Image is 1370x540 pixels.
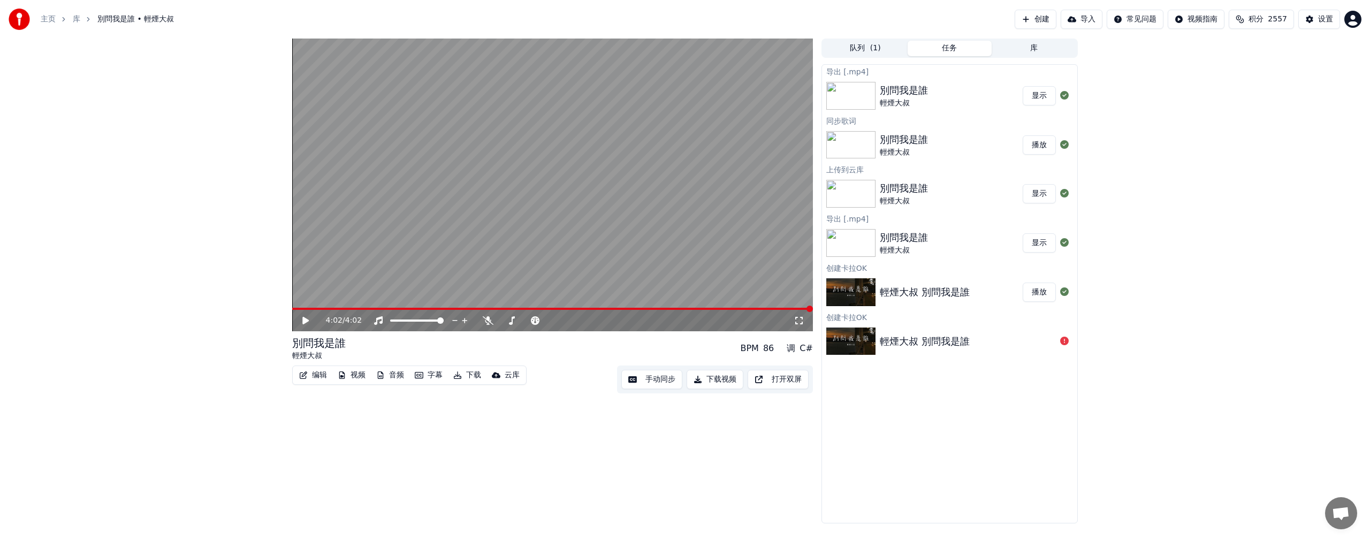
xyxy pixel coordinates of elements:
img: youka [9,9,30,30]
span: 积分 [1249,14,1264,25]
button: 视频 [333,368,370,383]
div: 別問我是誰 [880,132,928,147]
div: 輕煙大叔 [880,147,928,158]
div: BPM [740,342,758,355]
button: 播放 [1023,135,1056,155]
button: 编辑 [295,368,331,383]
button: 视频指南 [1168,10,1224,29]
button: 创建 [1015,10,1056,29]
a: 主页 [41,14,56,25]
div: 同步歌词 [822,114,1077,127]
button: 任务 [908,41,992,56]
button: 打开双屏 [748,370,809,389]
div: 创建卡拉OK [822,310,1077,323]
button: 音频 [372,368,408,383]
div: 別問我是誰 [292,336,346,351]
div: 上传到云库 [822,163,1077,176]
span: 別問我是誰 • 輕煙大叔 [97,14,174,25]
div: C# [800,342,813,355]
div: 輕煙大叔 [880,245,928,256]
button: 下载视频 [687,370,743,389]
div: 輕煙大叔 [880,196,928,207]
span: 2557 [1268,14,1287,25]
div: 別問我是誰 [880,83,928,98]
button: 手动同步 [621,370,682,389]
div: 设置 [1318,14,1333,25]
button: 队列 [823,41,908,56]
button: 常见问题 [1107,10,1163,29]
div: 调 [787,342,795,355]
div: 輕煙大叔 [880,98,928,109]
button: 库 [992,41,1076,56]
a: 库 [73,14,80,25]
div: 輕煙大叔 [292,351,346,361]
span: 4:02 [345,315,362,326]
div: 別問我是誰 [880,181,928,196]
button: 显示 [1023,184,1056,203]
div: 86 [763,342,774,355]
span: ( 1 ) [870,43,881,54]
button: 积分2557 [1229,10,1294,29]
div: 导出 [.mp4] [822,65,1077,78]
button: 导入 [1061,10,1102,29]
span: 4:02 [326,315,342,326]
div: 导出 [.mp4] [822,212,1077,225]
button: 显示 [1023,233,1056,253]
div: 輕煙大叔 別問我是誰 [880,334,970,349]
div: 云库 [505,370,520,381]
div: 輕煙大叔 別問我是誰 [880,285,970,300]
div: Open chat [1325,497,1357,529]
div: 创建卡拉OK [822,261,1077,274]
button: 设置 [1298,10,1340,29]
nav: breadcrumb [41,14,174,25]
div: 別問我是誰 [880,230,928,245]
div: / [326,315,352,326]
button: 字幕 [410,368,447,383]
button: 下载 [449,368,485,383]
button: 播放 [1023,283,1056,302]
button: 显示 [1023,86,1056,105]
